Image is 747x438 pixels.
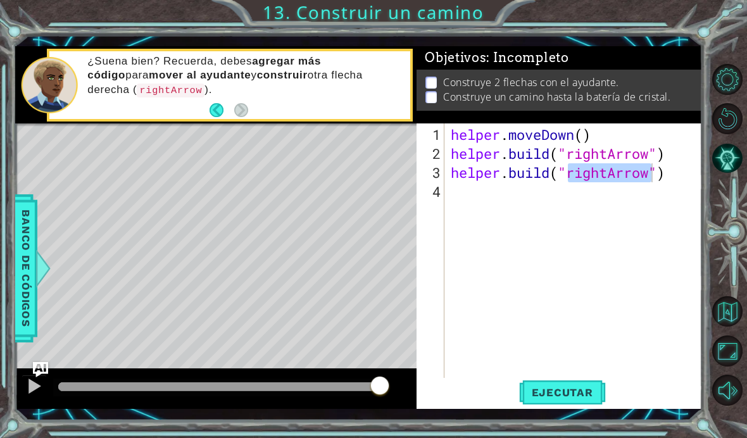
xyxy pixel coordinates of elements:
button: Sonido apagado [712,375,743,405]
button: Shift+Enter: Ejecutar el código. [519,378,606,406]
div: 1 [419,125,444,144]
div: 2 [419,144,444,163]
button: ⌘ + P: Play [22,375,47,401]
button: Next [234,103,248,117]
span: Ejecutar [519,386,606,399]
div: 4 [419,182,444,201]
span: : Incompleto [486,50,568,65]
button: Pista IA [712,143,743,173]
button: Volver al mapa [712,296,743,327]
div: 3 [419,163,444,182]
button: Reiniciar nivel [712,103,743,134]
p: Construye 2 flechas con el ayudante. [443,75,619,89]
code: rightArrow [137,84,204,97]
a: Volver al mapa [713,292,747,331]
span: Banco de códigos [16,203,36,334]
button: Maximizar navegador [712,335,743,366]
strong: construir [257,69,308,81]
button: Back [210,103,234,117]
button: Opciones de nivel [712,64,743,94]
button: Ask AI [33,362,48,377]
strong: mover al ayudante [149,69,251,81]
p: ¿Suena bien? Recuerda, debes para y otra flecha derecha ( ). [87,54,401,97]
p: Construye un camino hasta la batería de cristal. [443,90,670,104]
span: Objetivos [425,50,569,66]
